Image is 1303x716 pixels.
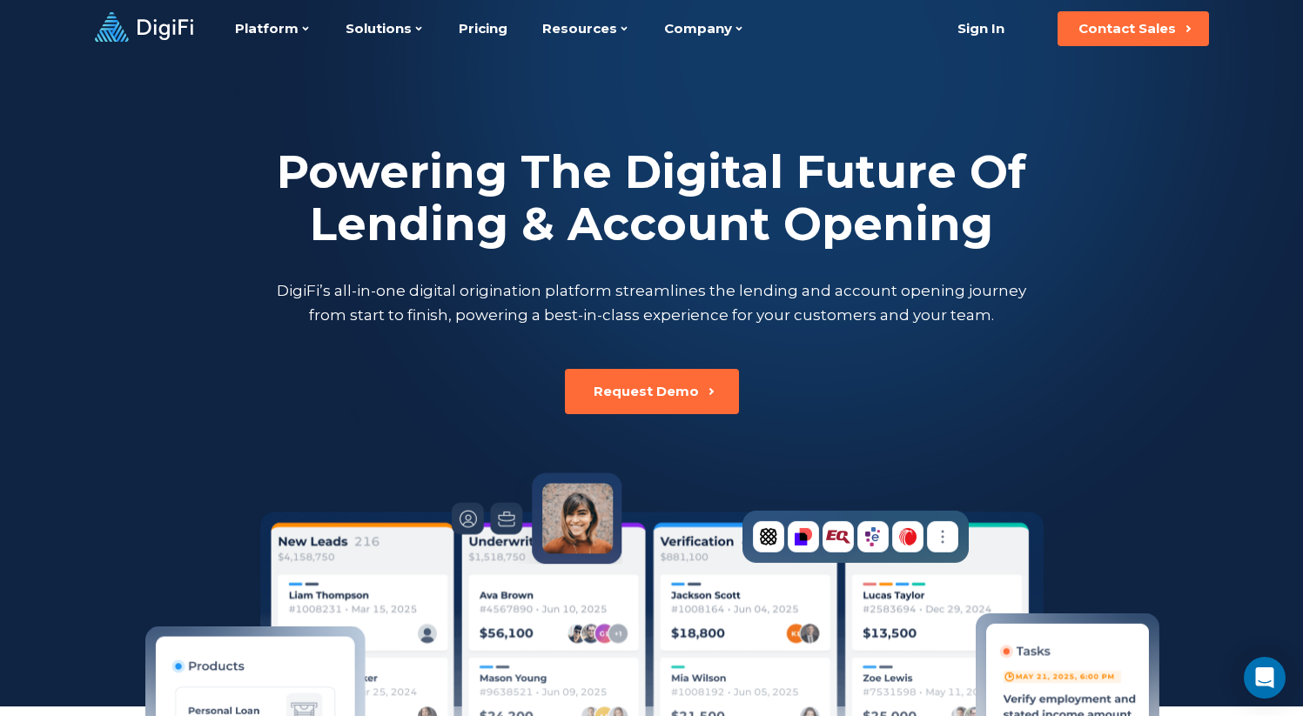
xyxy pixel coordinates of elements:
[1078,20,1176,37] div: Contact Sales
[273,278,1031,327] p: DigiFi’s all-in-one digital origination platform streamlines the lending and account opening jour...
[1244,657,1286,699] div: Open Intercom Messenger
[594,383,699,400] div: Request Demo
[565,369,739,414] button: Request Demo
[1058,11,1209,46] button: Contact Sales
[937,11,1026,46] a: Sign In
[273,146,1031,251] h2: Powering The Digital Future Of Lending & Account Opening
